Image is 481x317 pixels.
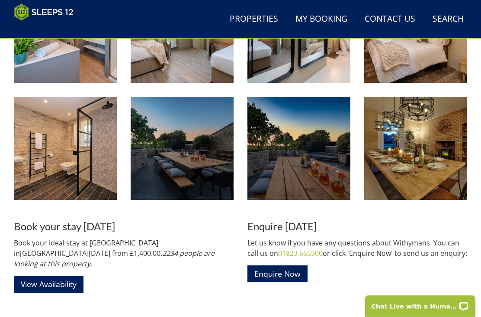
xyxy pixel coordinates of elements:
i: 2234 people are looking at this property. [14,248,215,268]
a: Contact Us [361,10,419,29]
a: Enquire Now [247,265,308,282]
img: Withymans - Bedroom 6: Original stone wall in the en suite wet room [14,97,117,200]
img: Sleeps 12 [14,3,74,21]
iframe: Customer reviews powered by Trustpilot [10,26,100,33]
img: Withymans - Soft lighting sets the scene by evening - perfect for celebration dinners [364,97,467,200]
a: 01823 665500 [278,248,323,258]
a: View Availability [14,276,83,293]
h3: Book your stay [DATE] [14,221,234,232]
img: Withymans - Enjoy hearty barbecues on the patio at the front of the house [131,97,234,200]
iframe: LiveChat chat widget [359,290,481,317]
a: Search [429,10,467,29]
a: My Booking [292,10,351,29]
a: Properties [226,10,282,29]
p: Let us know if you have any questions about Withymans. You can call us on or click 'Enquire Now' ... [247,238,467,258]
a: [GEOGRAPHIC_DATA] [20,248,89,258]
p: Book your ideal stay at [GEOGRAPHIC_DATA] in [DATE] from £1,400.00. [14,238,234,269]
img: Withymans - Make the most of balmy evenings on the patio as the sun sets over the Somerset Levels [247,97,350,200]
h3: Enquire [DATE] [247,221,467,232]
